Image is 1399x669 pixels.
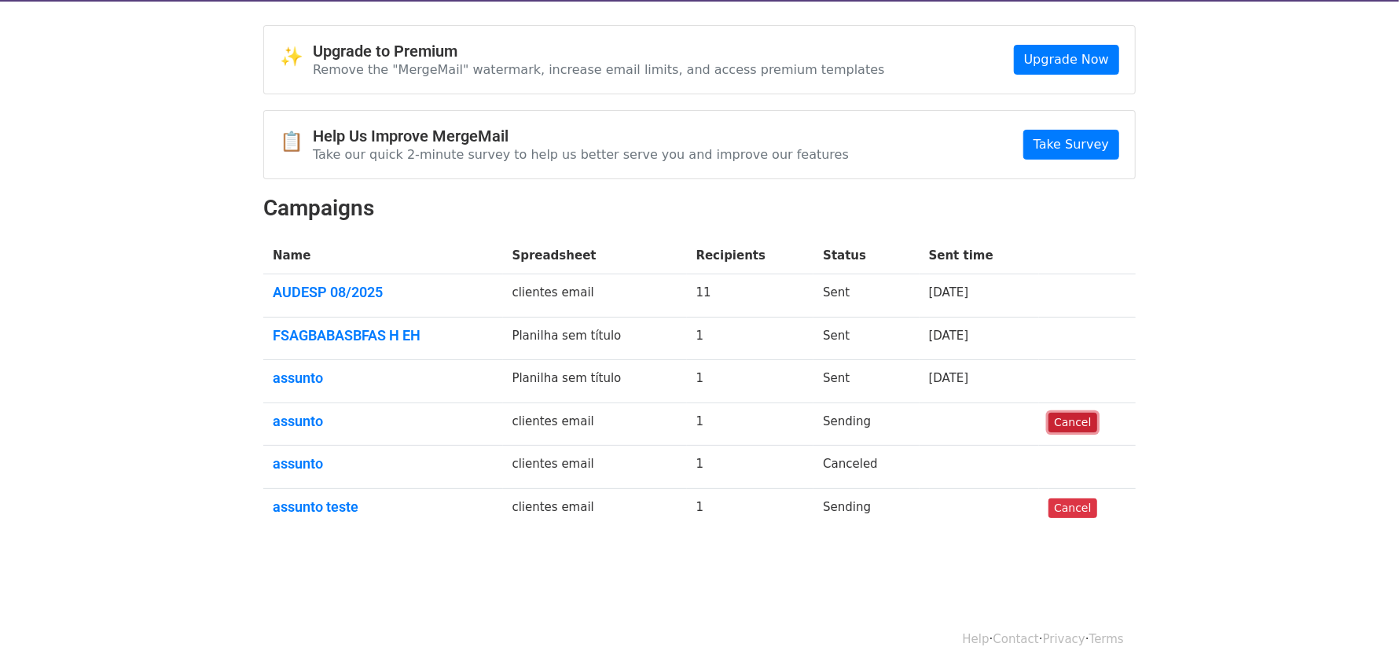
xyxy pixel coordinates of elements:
[273,455,494,472] a: assunto
[313,146,849,163] p: Take our quick 2-minute survey to help us better serve you and improve our features
[813,403,919,446] td: Sending
[1043,632,1085,646] a: Privacy
[1014,45,1119,75] a: Upgrade Now
[687,274,814,318] td: 11
[687,360,814,403] td: 1
[929,285,969,300] a: [DATE]
[263,195,1136,222] h2: Campaigns
[313,42,885,61] h4: Upgrade to Premium
[813,317,919,360] td: Sent
[813,360,919,403] td: Sent
[920,237,1040,274] th: Sent time
[963,632,990,646] a: Help
[503,403,687,446] td: clientes email
[993,632,1039,646] a: Contact
[503,274,687,318] td: clientes email
[280,130,313,153] span: 📋
[929,371,969,385] a: [DATE]
[813,489,919,531] td: Sending
[273,369,494,387] a: assunto
[503,446,687,489] td: clientes email
[1048,413,1096,432] a: Cancel
[503,360,687,403] td: Planilha sem título
[687,446,814,489] td: 1
[263,237,503,274] th: Name
[1089,632,1124,646] a: Terms
[273,327,494,344] a: FSAGBABASBFAS H EH
[929,329,969,343] a: [DATE]
[687,237,814,274] th: Recipients
[1048,498,1096,518] a: Cancel
[503,489,687,531] td: clientes email
[687,317,814,360] td: 1
[503,317,687,360] td: Planilha sem título
[273,413,494,430] a: assunto
[313,127,849,145] h4: Help Us Improve MergeMail
[280,46,313,68] span: ✨
[813,237,919,274] th: Status
[313,61,885,78] p: Remove the "MergeMail" watermark, increase email limits, and access premium templates
[273,284,494,301] a: AUDESP 08/2025
[503,237,687,274] th: Spreadsheet
[687,403,814,446] td: 1
[1023,130,1119,160] a: Take Survey
[273,498,494,516] a: assunto teste
[813,446,919,489] td: Canceled
[1320,594,1399,669] iframe: Chat Widget
[687,489,814,531] td: 1
[813,274,919,318] td: Sent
